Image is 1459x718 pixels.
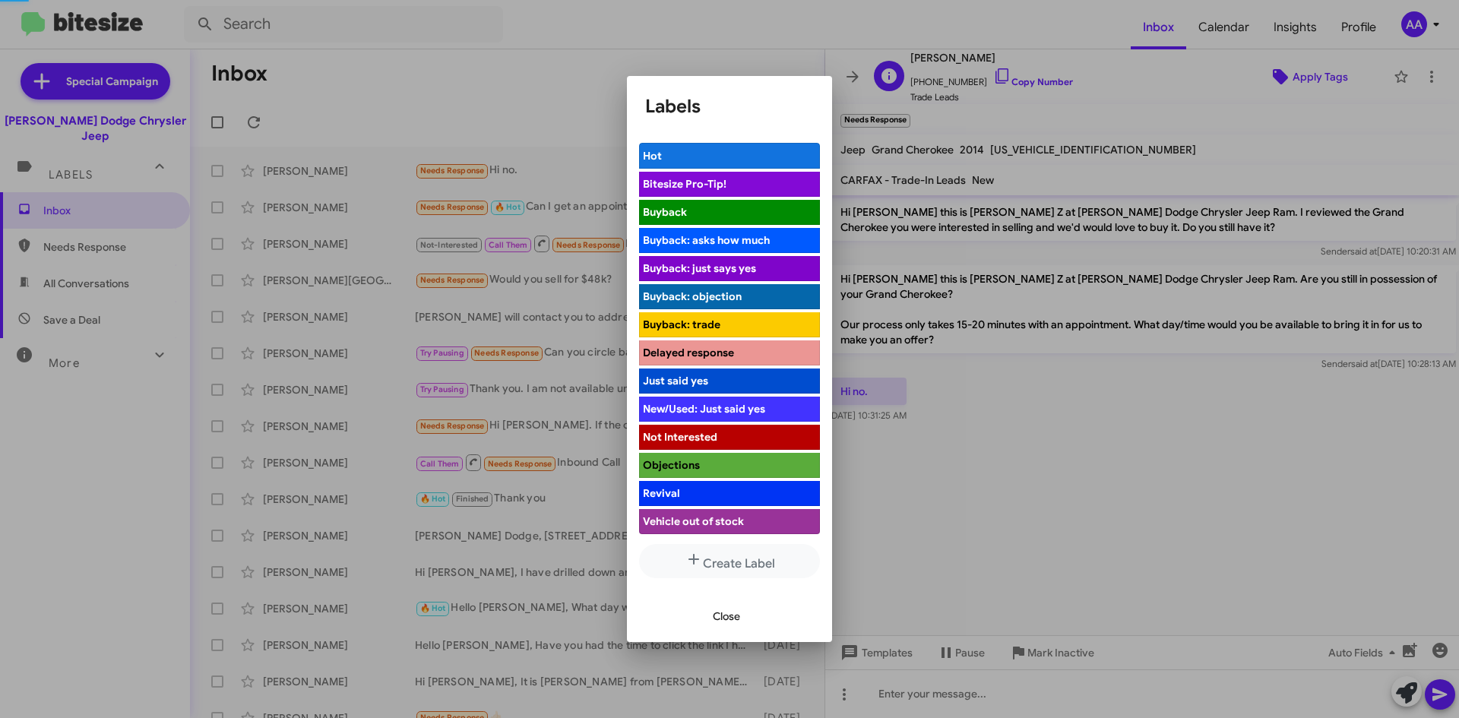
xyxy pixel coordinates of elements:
span: Buyback: just says yes [643,261,756,275]
h1: Labels [645,94,814,119]
span: Not Interested [643,430,717,444]
span: Bitesize Pro-Tip! [643,177,726,191]
span: Vehicle out of stock [643,514,744,528]
span: Buyback [643,205,687,219]
span: Buyback: objection [643,289,742,303]
button: Close [701,603,752,630]
span: Buyback: trade [643,318,720,331]
span: Buyback: asks how much [643,233,770,247]
span: New/Used: Just said yes [643,402,765,416]
span: Objections [643,458,700,472]
button: Create Label [639,544,820,578]
span: Hot [643,149,662,163]
span: Delayed response [643,346,734,359]
span: Revival [643,486,680,500]
span: Just said yes [643,374,708,387]
span: Close [713,603,740,630]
